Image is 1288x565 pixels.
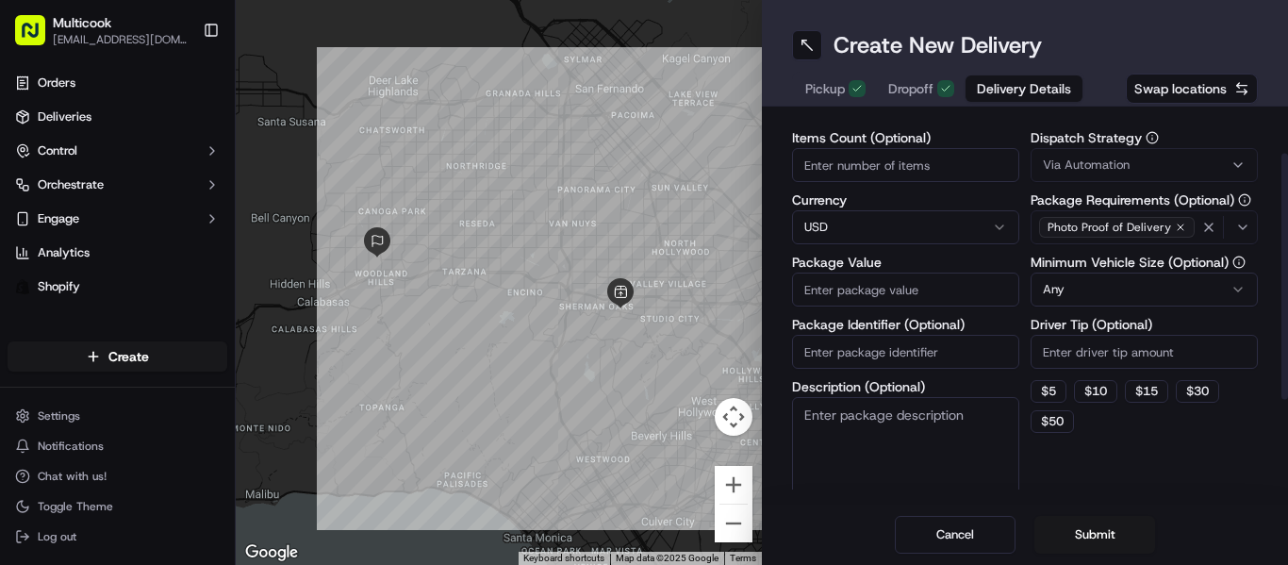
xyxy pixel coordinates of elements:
[38,293,53,308] img: 1736555255976-a54dd68f-1ca7-489b-9aae-adbdc363a1c4
[240,540,303,565] a: Open this area in Google Maps (opens a new window)
[53,13,111,32] button: Multicook
[321,186,343,208] button: Start new chat
[805,79,845,98] span: Pickup
[38,210,79,227] span: Engage
[205,343,211,358] span: •
[152,414,310,448] a: 💻API Documentation
[730,553,756,563] a: Terms (opens in new tab)
[1146,131,1159,144] button: Dispatch Strategy
[8,238,227,268] a: Analytics
[1238,193,1251,207] button: Package Requirements (Optional)
[49,122,339,141] input: Got a question? Start typing here...
[1048,220,1171,235] span: Photo Proof of Delivery
[11,414,152,448] a: 📗Knowledge Base
[1126,74,1258,104] button: Swap locations
[38,278,80,295] span: Shopify
[38,142,77,159] span: Control
[19,75,343,106] p: Welcome 👋
[38,75,75,91] span: Orders
[8,68,227,98] a: Orders
[40,180,74,214] img: 8571987876998_91fb9ceb93ad5c398215_72.jpg
[292,241,343,264] button: See all
[792,273,1019,307] input: Enter package value
[19,180,53,214] img: 1736555255976-a54dd68f-1ca7-489b-9aae-adbdc363a1c4
[58,343,201,358] span: Wisdom [PERSON_NAME]
[8,317,227,347] div: Favorites
[15,279,30,294] img: Shopify logo
[1031,148,1258,182] button: Via Automation
[715,398,752,436] button: Map camera controls
[38,344,53,359] img: 1736555255976-a54dd68f-1ca7-489b-9aae-adbdc363a1c4
[205,292,211,307] span: •
[888,79,933,98] span: Dropoff
[38,469,107,484] span: Chat with us!
[8,463,227,490] button: Chat with us!
[85,180,309,199] div: Start new chat
[8,136,227,166] button: Control
[895,516,1016,554] button: Cancel
[8,493,227,520] button: Toggle Theme
[715,505,752,542] button: Zoom out
[834,30,1042,60] h1: Create New Delivery
[1031,256,1258,269] label: Minimum Vehicle Size (Optional)
[38,176,104,193] span: Orchestrate
[1031,131,1258,144] label: Dispatch Strategy
[1031,318,1258,331] label: Driver Tip (Optional)
[38,439,104,454] span: Notifications
[792,335,1019,369] input: Enter package identifier
[8,204,227,234] button: Engage
[8,102,227,132] a: Deliveries
[1125,380,1168,403] button: $15
[58,292,201,307] span: Wisdom [PERSON_NAME]
[188,425,228,440] span: Pylon
[792,131,1019,144] label: Items Count (Optional)
[8,341,227,372] button: Create
[38,244,90,261] span: Analytics
[1031,193,1258,207] label: Package Requirements (Optional)
[38,499,113,514] span: Toggle Theme
[792,148,1019,182] input: Enter number of items
[38,529,76,544] span: Log out
[8,272,227,302] a: Shopify
[1031,380,1066,403] button: $5
[8,170,227,200] button: Orchestrate
[38,408,80,424] span: Settings
[8,403,227,429] button: Settings
[792,193,1019,207] label: Currency
[1074,380,1117,403] button: $10
[792,380,1019,393] label: Description (Optional)
[85,199,259,214] div: We're available if you need us!
[1134,79,1227,98] span: Swap locations
[8,433,227,459] button: Notifications
[523,552,604,565] button: Keyboard shortcuts
[1031,210,1258,244] button: Photo Proof of Delivery
[8,523,227,550] button: Log out
[1031,410,1074,433] button: $50
[792,318,1019,331] label: Package Identifier (Optional)
[38,108,91,125] span: Deliveries
[53,32,188,47] button: [EMAIL_ADDRESS][DOMAIN_NAME]
[792,256,1019,269] label: Package Value
[1176,380,1219,403] button: $30
[240,540,303,565] img: Google
[1232,256,1246,269] button: Minimum Vehicle Size (Optional)
[19,19,57,57] img: Nash
[1031,335,1258,369] input: Enter driver tip amount
[19,245,126,260] div: Past conversations
[215,343,254,358] span: [DATE]
[616,553,718,563] span: Map data ©2025 Google
[215,292,254,307] span: [DATE]
[1043,157,1130,174] span: Via Automation
[108,347,149,366] span: Create
[8,8,195,53] button: Multicook[EMAIL_ADDRESS][DOMAIN_NAME]
[133,424,228,440] a: Powered byPylon
[19,325,49,362] img: Wisdom Oko
[19,274,49,311] img: Wisdom Oko
[1034,516,1155,554] button: Submit
[977,79,1071,98] span: Delivery Details
[715,466,752,504] button: Zoom in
